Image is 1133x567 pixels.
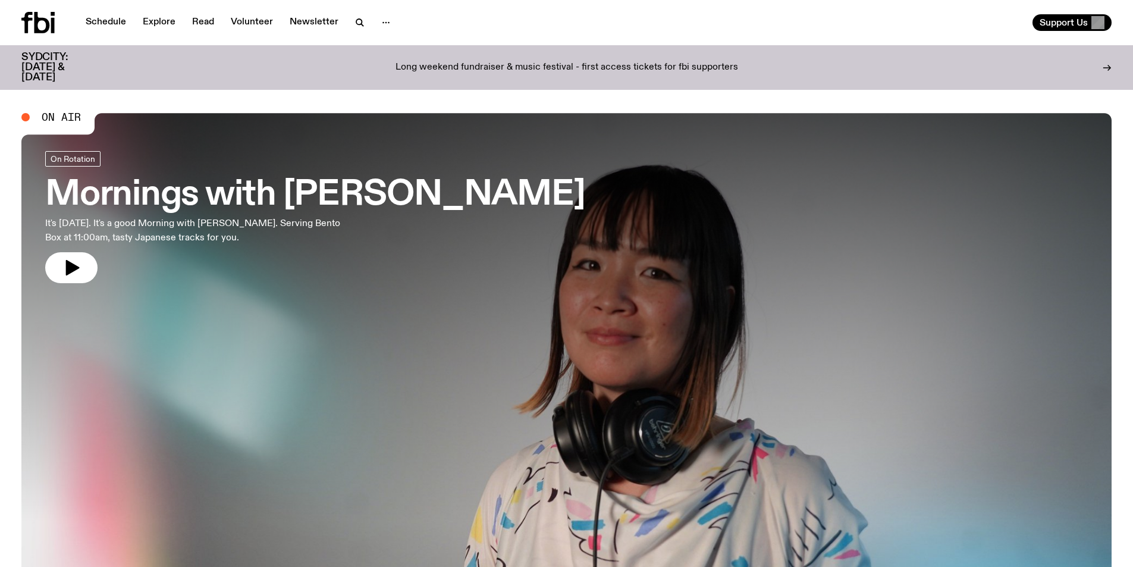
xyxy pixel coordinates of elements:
[45,178,585,212] h3: Mornings with [PERSON_NAME]
[283,14,346,31] a: Newsletter
[1040,17,1088,28] span: Support Us
[185,14,221,31] a: Read
[42,112,81,123] span: On Air
[21,52,98,83] h3: SYDCITY: [DATE] & [DATE]
[396,62,738,73] p: Long weekend fundraiser & music festival - first access tickets for fbi supporters
[45,217,350,245] p: It's [DATE]. It's a good Morning with [PERSON_NAME]. Serving Bento Box at 11:00am, tasty Japanese...
[79,14,133,31] a: Schedule
[51,154,95,163] span: On Rotation
[1032,14,1112,31] button: Support Us
[224,14,280,31] a: Volunteer
[136,14,183,31] a: Explore
[45,151,585,283] a: Mornings with [PERSON_NAME]It's [DATE]. It's a good Morning with [PERSON_NAME]. Serving Bento Box...
[45,151,101,167] a: On Rotation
